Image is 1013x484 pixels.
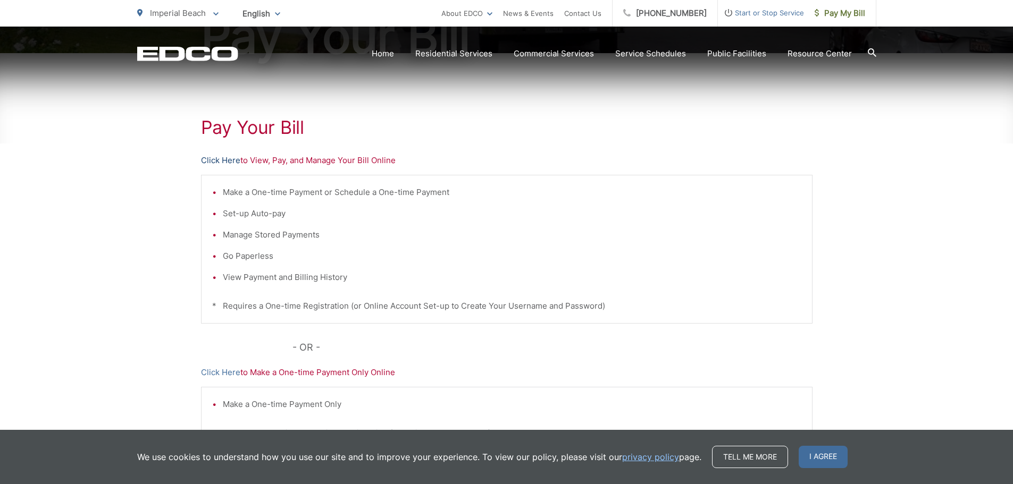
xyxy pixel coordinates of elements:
[415,47,492,60] a: Residential Services
[564,7,601,20] a: Contact Us
[201,117,813,138] h1: Pay Your Bill
[707,47,766,60] a: Public Facilities
[212,300,801,312] p: * Requires a One-time Registration (or Online Account Set-up to Create Your Username and Password)
[223,250,801,262] li: Go Paperless
[223,398,801,411] li: Make a One-time Payment Only
[223,186,801,199] li: Make a One-time Payment or Schedule a One-time Payment
[514,47,594,60] a: Commercial Services
[788,47,852,60] a: Resource Center
[712,446,788,468] a: Tell me more
[799,446,848,468] span: I agree
[372,47,394,60] a: Home
[622,451,679,463] a: privacy policy
[235,4,288,23] span: English
[815,7,865,20] span: Pay My Bill
[503,7,554,20] a: News & Events
[150,8,206,18] span: Imperial Beach
[223,271,801,284] li: View Payment and Billing History
[441,7,492,20] a: About EDCO
[212,427,801,439] p: * DOES NOT Require a One-time Registration (or Online Account Set-up)
[201,366,813,379] p: to Make a One-time Payment Only Online
[201,366,240,379] a: Click Here
[223,228,801,241] li: Manage Stored Payments
[201,154,240,167] a: Click Here
[292,339,813,355] p: - OR -
[137,46,238,61] a: EDCD logo. Return to the homepage.
[223,207,801,220] li: Set-up Auto-pay
[137,451,701,463] p: We use cookies to understand how you use our site and to improve your experience. To view our pol...
[201,154,813,167] p: to View, Pay, and Manage Your Bill Online
[615,47,686,60] a: Service Schedules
